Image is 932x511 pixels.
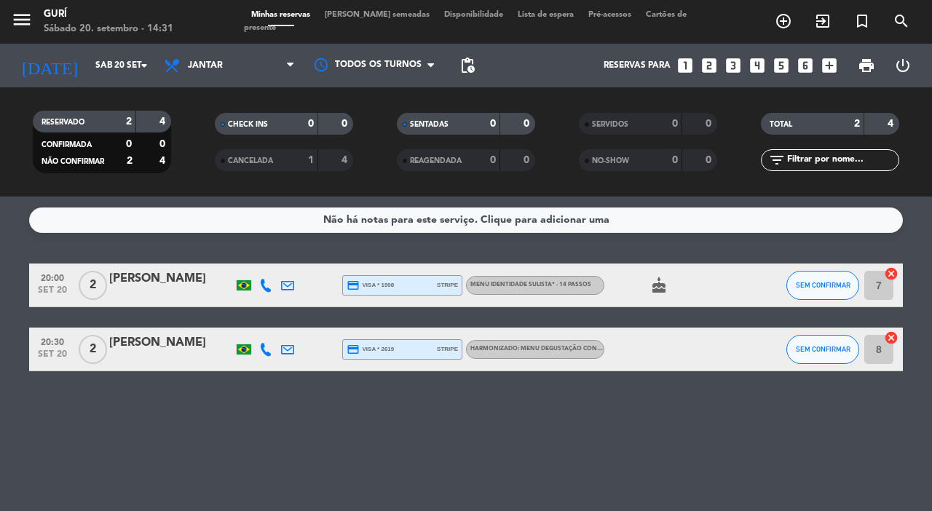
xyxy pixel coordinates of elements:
strong: 0 [490,119,496,129]
div: Sábado 20. setembro - 14:31 [44,22,173,36]
span: 2 [79,335,107,364]
div: [PERSON_NAME] [109,333,233,352]
i: credit_card [347,343,360,356]
i: exit_to_app [814,12,832,30]
span: [PERSON_NAME] semeadas [317,11,437,19]
span: MENU IDENTIDADE SULISTA* - 14 passos [470,282,591,288]
i: add_circle_outline [775,12,792,30]
span: RESERVADO [42,119,84,126]
strong: 1 [308,155,314,165]
strong: 0 [706,119,714,129]
i: looks_two [700,56,719,75]
span: SERVIDOS [592,121,628,128]
input: Filtrar por nome... [786,152,899,168]
strong: 0 [308,119,314,129]
span: SEM CONFIRMAR [796,345,850,353]
div: LOG OUT [885,44,921,87]
span: SENTADAS [410,121,449,128]
i: filter_list [768,151,786,169]
span: Harmonizado: MENU DEGUSTAÇÃO CONFIANÇA – 8 passos [470,346,654,352]
i: looks_5 [772,56,791,75]
span: 2 [79,271,107,300]
i: turned_in_not [853,12,871,30]
button: SEM CONFIRMAR [786,271,859,300]
span: Pré-acessos [581,11,639,19]
strong: 0 [159,139,168,149]
strong: 2 [126,116,132,127]
div: [PERSON_NAME] [109,269,233,288]
button: SEM CONFIRMAR [786,335,859,364]
strong: 4 [341,155,350,165]
i: cake [650,277,668,294]
span: Lista de espera [510,11,581,19]
span: CANCELADA [228,157,273,165]
i: [DATE] [11,49,88,82]
strong: 4 [159,116,168,127]
span: set 20 [34,285,71,302]
span: print [858,57,875,74]
i: looks_one [676,56,695,75]
span: SEM CONFIRMAR [796,281,850,289]
span: CONFIRMADA [42,141,92,148]
span: 20:30 [34,333,71,349]
span: NO-SHOW [592,157,629,165]
i: cancel [884,266,899,281]
i: looks_4 [748,56,767,75]
strong: 2 [854,119,860,129]
span: Disponibilidade [437,11,510,19]
span: stripe [437,344,458,354]
i: looks_3 [724,56,743,75]
i: menu [11,9,33,31]
strong: 4 [888,119,896,129]
i: add_box [820,56,839,75]
strong: 0 [524,119,532,129]
i: looks_6 [796,56,815,75]
div: Não há notas para este serviço. Clique para adicionar uma [323,212,609,229]
strong: 0 [490,155,496,165]
strong: 0 [672,119,678,129]
span: REAGENDADA [410,157,462,165]
strong: 0 [341,119,350,129]
i: cancel [884,330,899,345]
span: visa * 1998 [347,279,394,292]
strong: 0 [706,155,714,165]
span: stripe [437,280,458,290]
span: set 20 [34,349,71,366]
span: pending_actions [459,57,476,74]
span: Minhas reservas [244,11,317,19]
strong: 2 [127,156,133,166]
span: TOTAL [770,121,792,128]
span: 20:00 [34,269,71,285]
strong: 0 [672,155,678,165]
div: Gurí [44,7,173,22]
strong: 4 [159,156,168,166]
i: search [893,12,910,30]
i: credit_card [347,279,360,292]
span: visa * 2619 [347,343,394,356]
i: power_settings_new [894,57,912,74]
span: NÃO CONFIRMAR [42,158,104,165]
span: Jantar [188,60,223,71]
strong: 0 [126,139,132,149]
strong: 0 [524,155,532,165]
span: CHECK INS [228,121,268,128]
span: Reservas para [604,60,671,71]
i: arrow_drop_down [135,57,153,74]
button: menu [11,9,33,36]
